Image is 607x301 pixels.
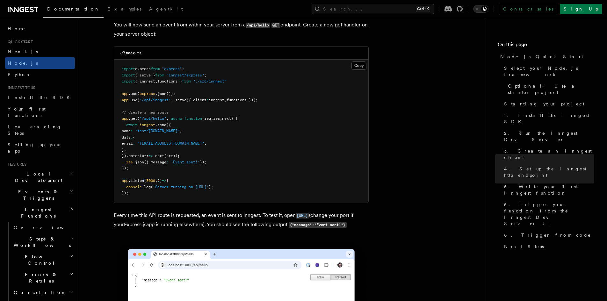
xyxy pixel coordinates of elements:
[137,116,140,121] span: (
[504,243,544,250] span: Next Steps
[155,91,166,96] span: .json
[502,229,594,241] a: 6. Trigger from code
[114,20,369,39] p: You will now send an event from within your server from a endpoint. Create a new get handler on y...
[157,178,162,183] span: ()
[296,212,309,218] a: [URL]
[155,154,164,158] span: next
[166,160,169,164] span: :
[8,72,31,77] span: Python
[135,67,151,71] span: express
[128,98,137,102] span: .use
[502,127,594,145] a: 2. Run the Inngest Dev Server
[145,2,187,17] a: AgentKit
[502,110,594,127] a: 1. Install the Inngest SDK
[246,23,270,28] code: /api/hello
[504,201,594,227] span: 5. Trigger your function from the Inngest Dev Server UI
[8,25,25,32] span: Home
[504,65,594,78] span: Select your Node.js framework
[166,116,169,121] span: ,
[8,106,46,118] span: Your first Functions
[122,178,128,183] span: app
[504,101,584,107] span: Starting your project
[133,160,144,164] span: .json
[312,4,434,14] button: Search...Ctrl+K
[504,130,594,143] span: 2. Run the Inngest Dev Server
[11,269,75,287] button: Errors & Retries
[5,69,75,80] a: Python
[107,6,141,11] span: Examples
[137,98,140,102] span: (
[5,92,75,103] a: Install the SDK
[140,116,166,121] span: "/api/hello"
[104,2,145,17] a: Examples
[128,91,137,96] span: .use
[162,67,182,71] span: "express"
[498,51,594,62] a: Node.js Quick Start
[5,206,69,219] span: Inngest Functions
[166,73,204,77] span: "inngest/express"
[166,178,169,183] span: {
[135,129,180,133] span: "test/[DOMAIN_NAME]"
[166,91,175,96] span: ());
[43,2,104,18] a: Documentation
[5,121,75,139] a: Leveraging Steps
[135,73,155,77] span: { serve }
[296,213,309,219] code: [URL]
[126,160,133,164] span: res
[47,6,100,11] span: Documentation
[122,147,124,152] span: }
[135,79,155,83] span: { inngest
[227,98,258,102] span: functions }));
[8,124,61,136] span: Leveraging Steps
[200,160,206,164] span: });
[11,289,66,296] span: Cancellation
[148,154,153,158] span: =>
[502,163,594,181] a: 4. Set up the Inngest http endpoint
[5,139,75,157] a: Setting up your app
[140,91,155,96] span: express
[11,254,69,266] span: Flow Control
[114,211,369,229] p: Every time this API route is requested, an event is sent to Inngest. To test it, open (change you...
[124,147,126,152] span: ,
[128,116,137,121] span: .get
[144,178,146,183] span: (
[11,222,75,233] a: Overview
[155,73,164,77] span: from
[502,62,594,80] a: Select your Node.js framework
[126,154,140,158] span: .catch
[5,85,36,90] span: Inngest tour
[508,83,594,96] span: Optional: Use a starter project
[498,41,594,51] h4: On this page
[126,185,142,189] span: console
[122,129,131,133] span: name
[5,103,75,121] a: Your first Functions
[8,49,38,54] span: Next.js
[180,129,182,133] span: ,
[213,116,220,121] span: res
[140,98,171,102] span: "/api/inngest"
[142,185,151,189] span: .log
[500,54,584,60] span: Node.js Quick Start
[5,39,33,45] span: Quick start
[504,148,594,161] span: 3. Create an Inngest client
[5,162,26,167] span: Features
[222,116,238,121] span: next) {
[122,116,128,121] span: app
[122,154,126,158] span: })
[122,98,128,102] span: app
[504,183,594,196] span: 5. Write your first Inngest function
[122,79,135,83] span: import
[11,287,75,298] button: Cancellation
[122,110,169,115] span: // Create a new route
[502,98,594,110] a: Starting your project
[204,141,206,146] span: ,
[11,271,69,284] span: Errors & Retries
[209,185,213,189] span: );
[137,91,140,96] span: (
[122,191,128,195] span: });
[504,232,591,238] span: 6. Trigger from code
[502,241,594,252] a: Next Steps
[11,233,75,251] button: Steps & Workflows
[5,186,75,204] button: Events & Triggers
[128,178,144,183] span: .listen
